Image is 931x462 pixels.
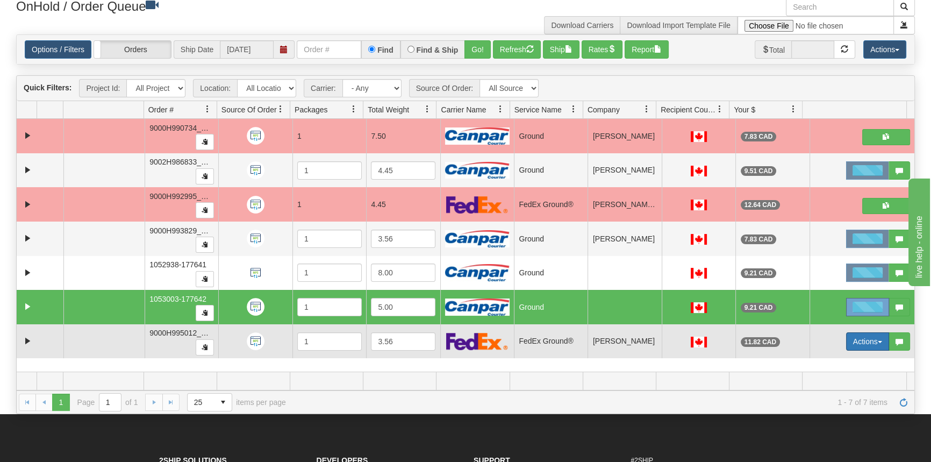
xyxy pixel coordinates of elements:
img: Canpar [445,264,510,281]
a: Service Name filter column settings [564,100,583,118]
span: Packages [295,104,327,115]
button: Copy to clipboard [196,237,214,253]
span: Recipient Country [661,104,716,115]
img: FedEx Express® [446,196,508,214]
a: Packages filter column settings [345,100,363,118]
button: Actions [846,332,889,351]
span: 7.50 [371,132,385,140]
a: Total Weight filter column settings [418,100,436,118]
button: Ship [543,40,579,59]
img: API [247,230,264,247]
span: Ship Date [174,40,220,59]
span: 9002H986833_CATH [149,158,221,166]
img: CA [691,337,707,347]
button: Copy to clipboard [196,134,214,150]
img: Canpar [445,162,510,179]
td: FedEx Ground® [514,187,588,222]
td: Ground [514,153,588,188]
label: Find & Ship [417,46,459,54]
label: Find [377,46,393,54]
label: Quick Filters: [24,82,71,93]
button: Shipping Documents [862,198,910,214]
div: 7.83 CAD [741,132,777,141]
img: API [247,127,264,145]
img: API [247,298,264,316]
span: Location: [193,79,237,97]
iframe: chat widget [906,176,930,286]
span: 4.45 [371,200,385,209]
a: Expand [21,232,34,245]
span: 9000H990734_CATH [149,124,221,132]
span: Total [755,40,792,59]
a: Download Carriers [551,21,613,30]
span: Page 1 [52,394,69,411]
span: 1 [297,132,302,140]
button: Report [625,40,669,59]
img: CA [691,166,707,176]
span: 9000H993829_CATH [149,226,221,235]
a: Order # filter column settings [198,100,217,118]
a: Refresh [895,394,912,411]
span: Carrier: [304,79,342,97]
a: Expand [21,335,34,348]
img: Canpar [445,298,510,316]
td: [PERSON_NAME] [588,119,661,153]
a: Expand [21,198,34,211]
td: [PERSON_NAME] [588,324,661,359]
a: Your $ filter column settings [784,100,802,118]
div: 9.21 CAD [741,303,777,312]
div: grid toolbar [17,76,914,101]
span: 1052938-177641 [149,260,206,269]
span: items per page [187,393,286,411]
a: Expand [21,300,34,314]
span: 1053003-177642 [149,295,206,303]
img: CA [691,200,707,210]
td: Ground [514,290,588,324]
a: Download Import Template File [627,21,731,30]
td: FedEx Ground® [514,324,588,359]
button: Refresh [493,40,541,59]
a: Expand [21,164,34,177]
a: Carrier Name filter column settings [491,100,510,118]
span: Total Weight [368,104,409,115]
span: Source Of Order [221,104,277,115]
input: Order # [297,40,361,59]
img: CA [691,131,707,142]
span: 9000H992995_CATH [149,192,221,201]
div: 12.64 CAD [741,200,780,210]
a: Expand [21,129,34,143]
span: Your $ [734,104,755,115]
div: 9.21 CAD [741,268,777,278]
button: Copy to clipboard [196,271,214,287]
span: Company [588,104,620,115]
span: 1 - 7 of 7 items [301,398,887,407]
img: CA [691,234,707,245]
button: Actions [863,40,906,59]
a: Recipient Country filter column settings [711,100,729,118]
span: Page sizes drop down [187,393,232,411]
div: 7.83 CAD [741,234,777,244]
button: Rates [582,40,623,59]
span: Source Of Order: [409,79,480,97]
td: Ground [514,256,588,290]
button: Copy to clipboard [196,202,214,218]
span: select [214,394,232,411]
div: 11.82 CAD [741,337,780,347]
span: Order # [148,104,174,115]
img: CA [691,268,707,279]
img: API [247,332,264,350]
span: Carrier Name [441,104,486,115]
img: Canpar [445,127,510,145]
button: Copy to clipboard [196,168,214,184]
button: Copy to clipboard [196,305,214,321]
a: Company filter column settings [638,100,656,118]
button: Copy to clipboard [196,339,214,356]
td: [PERSON_NAME] NATION [588,187,661,222]
button: Shipping Documents [862,129,910,145]
a: Source Of Order filter column settings [271,100,290,118]
img: Canpar [445,230,510,247]
td: [PERSON_NAME] [588,222,661,256]
div: 9.51 CAD [741,166,777,176]
img: FedEx Express® [446,332,508,350]
button: Go! [464,40,491,59]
